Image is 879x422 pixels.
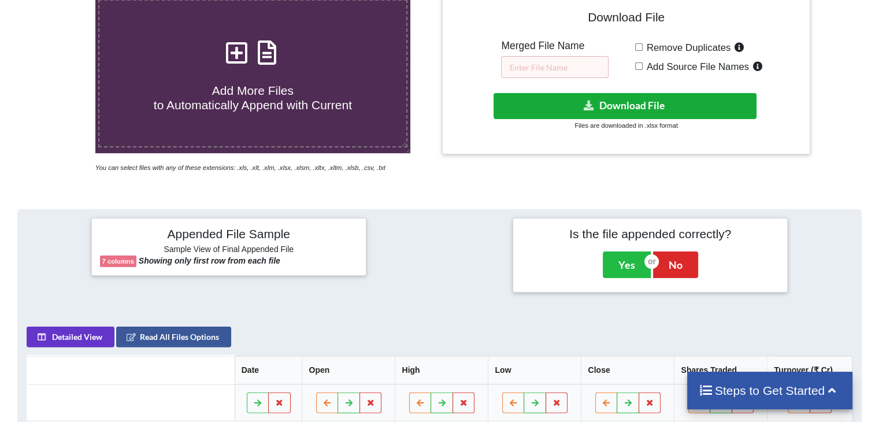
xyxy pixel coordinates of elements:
[100,227,358,243] h4: Appended File Sample
[699,383,841,398] h4: Steps to Get Started
[27,327,114,347] button: Detailed View
[95,164,385,171] i: You can select files with any of these extensions: .xls, .xlt, .xlm, .xlsx, .xlsm, .xltx, .xltm, ...
[451,3,801,36] h4: Download File
[100,245,358,256] h6: Sample View of Final Appended File
[521,227,779,241] h4: Is the file appended correctly?
[302,356,395,384] th: Open
[395,356,488,384] th: High
[574,122,677,129] small: Files are downloaded in .xlsx format
[116,327,231,347] button: Read All Files Options
[643,42,731,53] span: Remove Duplicates
[603,251,651,278] button: Yes
[102,258,134,265] b: 7 columns
[494,93,756,119] button: Download File
[488,356,581,384] th: Low
[235,356,302,384] th: Date
[767,356,852,384] th: Turnover (₹ Cr)
[501,40,609,52] h5: Merged File Name
[643,61,749,72] span: Add Source File Names
[581,356,674,384] th: Close
[501,56,609,78] input: Enter File Name
[653,251,698,278] button: No
[674,356,767,384] th: Shares Traded
[154,84,352,112] span: Add More Files to Automatically Append with Current
[139,256,280,265] b: Showing only first row from each file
